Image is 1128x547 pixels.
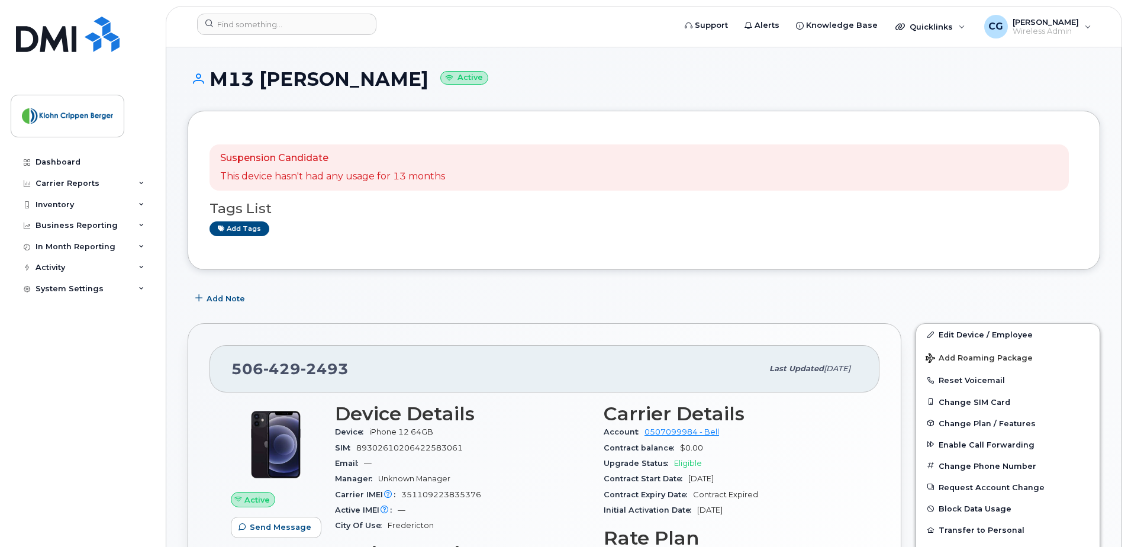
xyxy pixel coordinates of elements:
[680,443,703,452] span: $0.00
[220,170,445,184] p: This device hasn't had any usage for 13 months
[697,506,723,514] span: [DATE]
[604,506,697,514] span: Initial Activation Date
[364,459,372,468] span: —
[604,403,858,424] h3: Carrier Details
[604,474,688,483] span: Contract Start Date
[644,427,719,436] a: 0507099984 - Bell
[356,443,463,452] span: 89302610206422583061
[301,360,349,378] span: 2493
[210,201,1078,216] h3: Tags List
[401,490,481,499] span: 351109223835376
[939,440,1034,449] span: Enable Call Forwarding
[263,360,301,378] span: 429
[916,455,1100,477] button: Change Phone Number
[916,345,1100,369] button: Add Roaming Package
[916,434,1100,455] button: Enable Call Forwarding
[244,494,270,506] span: Active
[398,506,405,514] span: —
[916,369,1100,391] button: Reset Voicemail
[335,521,388,530] span: City Of Use
[188,69,1100,89] h1: M13 [PERSON_NAME]
[335,474,378,483] span: Manager
[916,413,1100,434] button: Change Plan / Features
[916,477,1100,498] button: Request Account Change
[926,353,1033,365] span: Add Roaming Package
[674,459,702,468] span: Eligible
[210,221,269,236] a: Add tags
[916,519,1100,540] button: Transfer to Personal
[769,364,824,373] span: Last updated
[693,490,758,499] span: Contract Expired
[207,293,245,304] span: Add Note
[916,324,1100,345] a: Edit Device / Employee
[335,459,364,468] span: Email
[335,490,401,499] span: Carrier IMEI
[604,490,693,499] span: Contract Expiry Date
[604,459,674,468] span: Upgrade Status
[939,419,1036,427] span: Change Plan / Features
[604,443,680,452] span: Contract balance
[388,521,434,530] span: Fredericton
[688,474,714,483] span: [DATE]
[220,152,445,165] p: Suspension Candidate
[250,522,311,533] span: Send Message
[369,427,433,436] span: iPhone 12 64GB
[378,474,450,483] span: Unknown Manager
[916,498,1100,519] button: Block Data Usage
[440,71,488,85] small: Active
[916,391,1100,413] button: Change SIM Card
[335,443,356,452] span: SIM
[604,427,644,436] span: Account
[824,364,850,373] span: [DATE]
[231,517,321,538] button: Send Message
[335,427,369,436] span: Device
[240,409,311,480] img: iPhone_12.jpg
[335,403,589,424] h3: Device Details
[188,288,255,309] button: Add Note
[231,360,349,378] span: 506
[335,506,398,514] span: Active IMEI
